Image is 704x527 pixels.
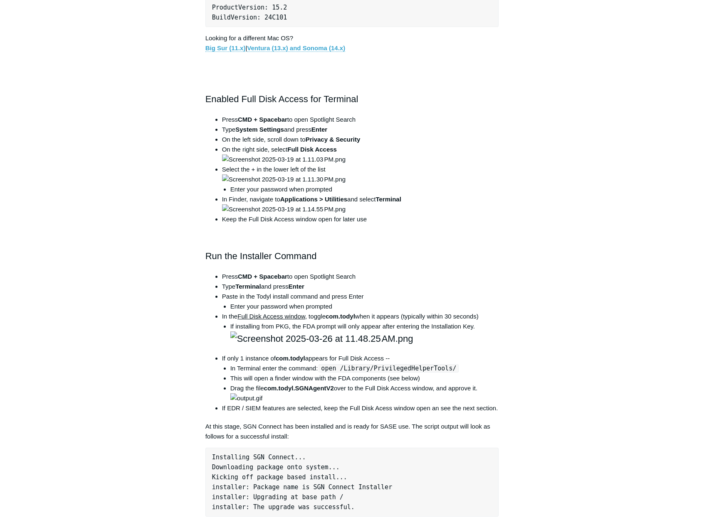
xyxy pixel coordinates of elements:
pre: Installing SGN Connect... Downloading package onto system... Kicking off package based install...... [205,448,499,517]
li: If installing from PKG, the FDA prompt will only appear after entering the Installation Key. [230,321,499,346]
li: Enter your password when prompted [230,184,499,194]
img: Screenshot 2025-03-26 at 11.48.25 AM.png [230,331,413,346]
strong: com.todyl [276,355,305,362]
li: Enter your password when prompted [230,301,499,311]
p: At this stage, SGN Connect has been installed and is ready for SASE use. The script output will l... [205,422,499,441]
li: Press to open Spotlight Search [222,272,499,282]
a: Ventura (13.x) and Sonoma (14.x) [247,44,345,52]
a: Big Sur (11.x) [205,44,246,52]
img: Screenshot 2025-03-19 at 1.14.55 PM.png [222,204,346,214]
span: Full Disk Access window [237,313,305,320]
li: Type and press [222,282,499,292]
strong: com.todyl.SGNAgentV2 [264,385,334,392]
li: On the right side, select [222,145,499,164]
li: In Terminal enter the command: [230,363,499,373]
li: In Finder, navigate to and select [222,194,499,214]
strong: Enter [289,283,304,290]
li: In the , toggle when it appears (typically within 30 seconds) [222,311,499,346]
li: Paste in the Todyl install command and press Enter [222,292,499,311]
li: Type and press [222,125,499,135]
li: Press to open Spotlight Search [222,115,499,125]
strong: Terminal [235,283,261,290]
img: Screenshot 2025-03-19 at 1.11.30 PM.png [222,174,346,184]
li: If EDR / SIEM features are selected, keep the Full Disk Acess window open an see the next section. [222,403,499,413]
li: If only 1 instance of appears for Full Disk Access -- [222,353,499,403]
strong: Enter [311,126,327,133]
li: Select the + in the lower left of the list [222,164,499,194]
li: This will open a finder window with the FDA components (see below) [230,373,499,383]
li: Drag the file over to the Full Disk Access window, and approve it. [230,383,499,403]
img: Screenshot 2025-03-19 at 1.11.03 PM.png [222,154,346,164]
strong: CMD + Spacebar [238,273,287,280]
strong: Applications > Utilities [280,196,347,203]
strong: System Settings [235,126,284,133]
h2: Run the Installer Command [205,249,499,263]
strong: Terminal [375,196,401,203]
strong: Privacy & Security [306,136,361,143]
strong: Full Disk Access [287,146,337,153]
img: output.gif [230,393,263,403]
code: open /Library/PrivilegedHelperTools/ [319,364,459,373]
li: Keep the Full Disk Access window open for later use [222,214,499,224]
h2: Enabled Full Disk Access for Terminal [205,92,499,106]
li: On the left side, scroll down to [222,135,499,145]
strong: CMD + Spacebar [238,116,287,123]
p: Looking for a different Mac OS? | [205,33,499,53]
strong: com.todyl [326,313,355,320]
